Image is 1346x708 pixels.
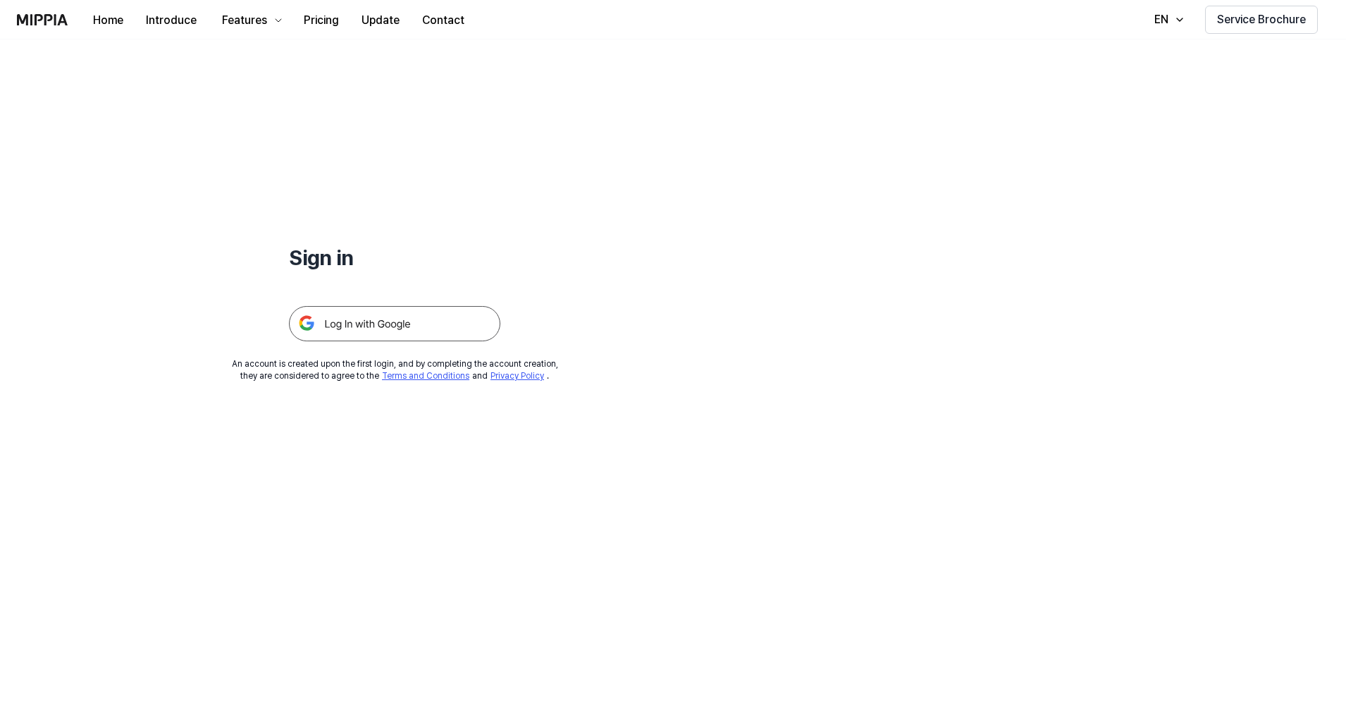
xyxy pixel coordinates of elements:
a: Privacy Policy [490,371,544,381]
button: Update [350,6,411,35]
div: EN [1151,11,1171,28]
button: EN [1140,6,1194,34]
div: Features [219,12,270,29]
img: logo [17,14,68,25]
button: Features [208,6,292,35]
div: An account is created upon the first login, and by completing the account creation, they are cons... [232,358,558,382]
img: 구글 로그인 버튼 [289,306,500,341]
button: Introduce [135,6,208,35]
h1: Sign in [289,243,500,272]
button: Contact [411,6,476,35]
a: Update [350,1,411,39]
button: Pricing [292,6,350,35]
button: Service Brochure [1205,6,1318,34]
a: Terms and Conditions [382,371,469,381]
button: Home [82,6,135,35]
